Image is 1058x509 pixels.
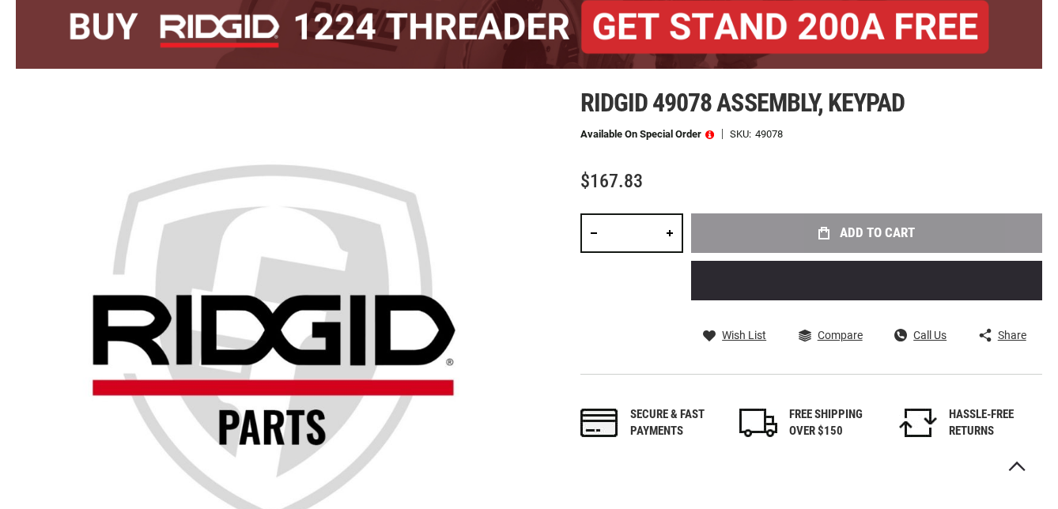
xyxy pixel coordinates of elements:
div: Secure & fast payments [630,406,724,440]
span: Compare [818,330,863,341]
div: HASSLE-FREE RETURNS [949,406,1042,440]
span: Share [998,330,1026,341]
span: Wish List [722,330,766,341]
a: Compare [799,328,863,342]
p: Available on Special Order [580,129,714,140]
div: 49078 [755,129,783,139]
span: Call Us [913,330,947,341]
a: Wish List [703,328,766,342]
strong: SKU [730,129,755,139]
span: $167.83 [580,170,643,192]
img: payments [580,409,618,437]
div: FREE SHIPPING OVER $150 [789,406,882,440]
img: shipping [739,409,777,437]
a: Call Us [894,328,947,342]
span: Ridgid 49078 assembly, keypad [580,88,905,118]
img: returns [899,409,937,437]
